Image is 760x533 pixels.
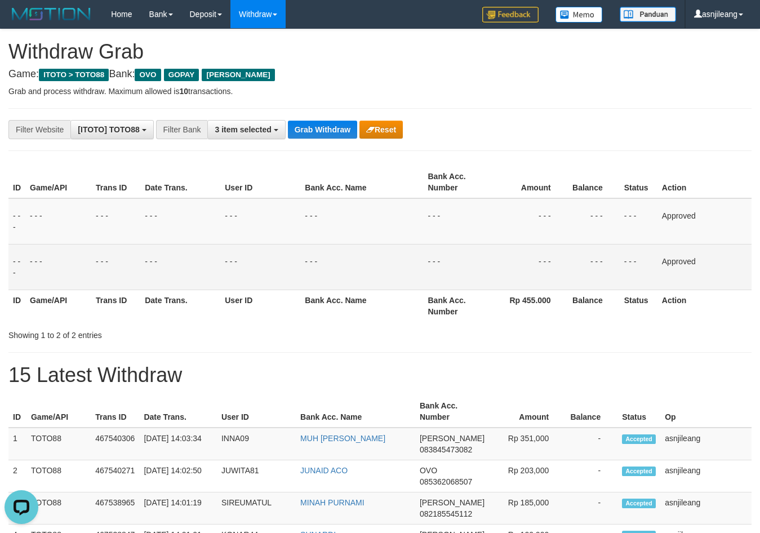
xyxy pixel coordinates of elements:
[420,466,437,475] span: OVO
[482,7,539,23] img: Feedback.jpg
[300,466,348,475] a: JUNAID ACO
[620,290,657,322] th: Status
[568,244,620,290] td: - - -
[91,428,139,460] td: 467540306
[490,198,568,245] td: - - -
[415,396,489,428] th: Bank Acc. Number
[164,69,199,81] span: GOPAY
[8,325,308,341] div: Showing 1 to 2 of 2 entries
[156,120,208,139] div: Filter Bank
[91,460,139,492] td: 467540271
[296,396,415,428] th: Bank Acc. Name
[622,467,656,476] span: Accepted
[566,396,617,428] th: Balance
[91,396,139,428] th: Trans ID
[568,290,620,322] th: Balance
[300,498,365,507] a: MINAH PURNAMI
[566,428,617,460] td: -
[26,460,91,492] td: TOTO88
[620,7,676,22] img: panduan.png
[215,125,271,134] span: 3 item selected
[139,396,217,428] th: Date Trans.
[8,120,70,139] div: Filter Website
[139,460,217,492] td: [DATE] 14:02:50
[420,477,472,486] span: Copy 085362068507 to clipboard
[8,428,26,460] td: 1
[566,460,617,492] td: -
[8,244,25,290] td: - - -
[26,492,91,525] td: TOTO88
[555,7,603,23] img: Button%20Memo.svg
[140,166,220,198] th: Date Trans.
[424,244,490,290] td: - - -
[91,244,140,290] td: - - -
[568,166,620,198] th: Balance
[25,198,91,245] td: - - -
[420,445,472,454] span: Copy 083845473082 to clipboard
[424,198,490,245] td: - - -
[8,364,752,387] h1: 15 Latest Withdraw
[660,396,752,428] th: Op
[78,125,139,134] span: [ITOTO] TOTO88
[490,290,568,322] th: Rp 455.000
[657,166,752,198] th: Action
[300,290,423,322] th: Bank Acc. Name
[489,492,566,525] td: Rp 185,000
[70,120,153,139] button: [ITOTO] TOTO88
[617,396,660,428] th: Status
[657,244,752,290] td: Approved
[8,6,94,23] img: MOTION_logo.png
[490,166,568,198] th: Amount
[657,198,752,245] td: Approved
[660,428,752,460] td: asnjileang
[568,198,620,245] td: - - -
[660,492,752,525] td: asnjileang
[26,428,91,460] td: TOTO88
[91,290,140,322] th: Trans ID
[25,244,91,290] td: - - -
[622,499,656,508] span: Accepted
[300,434,385,443] a: MUH [PERSON_NAME]
[359,121,403,139] button: Reset
[8,41,752,63] h1: Withdraw Grab
[8,396,26,428] th: ID
[139,492,217,525] td: [DATE] 14:01:19
[489,396,566,428] th: Amount
[8,166,25,198] th: ID
[202,69,274,81] span: [PERSON_NAME]
[25,290,91,322] th: Game/API
[300,244,423,290] td: - - -
[300,166,423,198] th: Bank Acc. Name
[657,290,752,322] th: Action
[220,198,300,245] td: - - -
[91,492,139,525] td: 467538965
[26,396,91,428] th: Game/API
[490,244,568,290] td: - - -
[489,428,566,460] td: Rp 351,000
[25,166,91,198] th: Game/API
[217,428,296,460] td: INNA09
[620,166,657,198] th: Status
[139,428,217,460] td: [DATE] 14:03:34
[91,166,140,198] th: Trans ID
[39,69,109,81] span: ITOTO > TOTO88
[8,86,752,97] p: Grab and process withdraw. Maximum allowed is transactions.
[566,492,617,525] td: -
[220,166,300,198] th: User ID
[207,120,285,139] button: 3 item selected
[5,5,38,38] button: Open LiveChat chat widget
[620,198,657,245] td: - - -
[91,198,140,245] td: - - -
[140,198,220,245] td: - - -
[140,244,220,290] td: - - -
[217,396,296,428] th: User ID
[140,290,220,322] th: Date Trans.
[424,290,490,322] th: Bank Acc. Number
[420,509,472,518] span: Copy 082185545112 to clipboard
[8,198,25,245] td: - - -
[420,434,485,443] span: [PERSON_NAME]
[489,460,566,492] td: Rp 203,000
[135,69,161,81] span: OVO
[220,244,300,290] td: - - -
[288,121,357,139] button: Grab Withdraw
